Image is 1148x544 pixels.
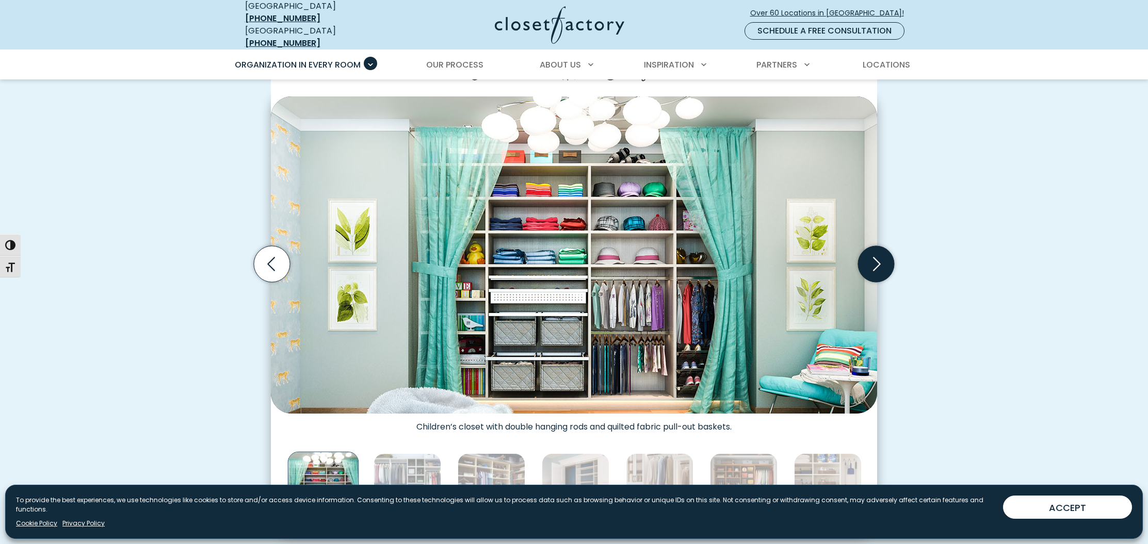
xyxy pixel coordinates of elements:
img: Organized linen and utility closet featuring rolled towels, labeled baskets, and mounted cleaning... [794,453,862,521]
span: Locations [863,59,910,71]
button: Previous slide [250,242,294,286]
a: Cookie Policy [16,519,57,528]
p: To provide the best experiences, we use technologies like cookies to store and/or access device i... [16,496,995,514]
span: Our Process [426,59,483,71]
span: Over 60 Locations in [GEOGRAPHIC_DATA]! [750,8,912,19]
span: Inspiration [644,59,694,71]
a: Schedule a Free Consultation [745,22,904,40]
span: About Us [540,59,581,71]
nav: Primary Menu [228,51,921,79]
span: Organization in Every Room [235,59,361,71]
span: Partners [756,59,797,71]
div: [GEOGRAPHIC_DATA] [245,25,395,50]
a: Privacy Policy [62,519,105,528]
img: Children's closet with double handing rods and quilted fabric pull-out baskets. [271,96,877,414]
img: Reach-in closet with elegant white wood cabinetry, LED lighting, and pull-out shoe storage and do... [626,453,693,521]
img: Closet Factory Logo [495,6,624,44]
a: Over 60 Locations in [GEOGRAPHIC_DATA]! [750,4,913,22]
img: Children's closet with double handing rods and quilted fabric pull-out baskets. [288,451,359,522]
figcaption: Children’s closet with double hanging rods and quilted fabric pull-out baskets. [271,414,877,432]
img: Reach-in closet with open shoe shelving, fabric organizers, purse storage [710,453,778,521]
button: Next slide [854,242,898,286]
a: [PHONE_NUMBER] [245,12,320,24]
img: Children's clothing in reach-in closet featuring pull-out tie rack, dual level hanging rods, uppe... [458,453,525,521]
img: Reach-in closet with pull out wire baskets and dual hanging rods. [542,453,609,521]
img: Reach-in closet featuring open shoe shelving with elite toe tops, LED lit hanging rods, and upper... [374,453,441,521]
button: ACCEPT [1003,496,1132,519]
a: [PHONE_NUMBER] [245,37,320,49]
